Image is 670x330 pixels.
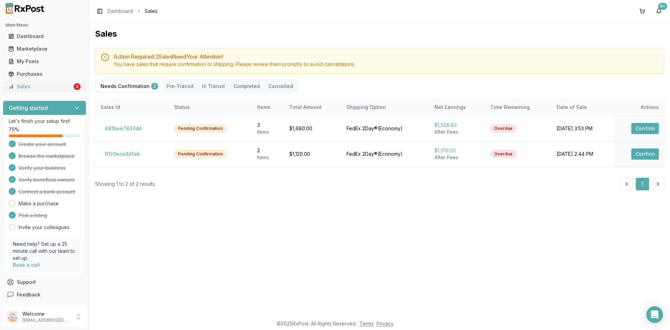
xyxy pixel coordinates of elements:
[113,54,658,59] h5: Action Required: 2 Sale s Need Your Attention!
[95,181,155,188] div: Showing 1 to 2 of 2 results
[6,30,83,43] a: Dashboard
[289,125,335,132] div: $1,680.00
[434,154,479,161] div: After Fees
[18,200,59,207] a: Make a purchase
[3,81,86,92] button: Sales2
[631,148,659,160] button: Confirm
[17,291,40,298] span: Feedback
[653,6,664,17] button: 9+
[658,3,667,10] div: 9+
[631,123,659,134] button: Confirm
[6,68,83,80] a: Purchases
[257,129,278,135] div: Item s
[289,151,335,157] div: $1,120.00
[6,80,83,93] a: Sales2
[22,317,71,323] p: [EMAIL_ADDRESS][DOMAIN_NAME]
[347,125,424,132] div: FedEx 2Day® ( Economy )
[9,118,80,125] p: Let's finish your setup first!
[557,151,608,157] div: [DATE] 2:44 PM
[434,129,479,135] div: After Fees
[257,147,278,154] div: 2
[429,99,485,116] th: Net Earnings
[22,310,71,317] p: Welcome
[6,22,83,28] h2: Main Menu
[257,122,278,129] div: 3
[377,321,394,327] a: Privacy
[614,99,664,116] th: Actions
[434,122,479,129] div: $1,528.80
[6,55,83,68] a: My Posts
[18,212,47,219] span: Post a listing
[264,81,297,92] button: Cancelled
[8,71,81,78] div: Purchases
[9,104,48,112] h3: Getting started
[3,31,86,42] button: Dashboard
[13,262,40,268] a: Book a call
[198,81,229,92] button: In Transit
[9,126,19,133] span: 75 %
[95,28,664,39] h1: Sales
[252,99,284,116] th: Items
[95,99,169,116] th: Sales Id
[8,33,81,40] div: Dashboard
[3,43,86,54] button: Marketplace
[18,153,75,160] span: Browse the marketplace
[490,150,516,158] div: Overdue
[229,81,264,92] button: Completed
[145,8,157,15] span: Sales
[646,306,663,323] div: Open Intercom Messenger
[107,8,157,15] nav: breadcrumb
[18,176,75,183] span: Verify beneficial owners
[6,43,83,55] a: Marketplace
[8,58,81,65] div: My Posts
[18,164,66,171] span: Verify your business
[3,68,86,80] button: Purchases
[347,151,424,157] div: FedEx 2Day® ( Economy )
[3,56,86,67] button: My Posts
[3,288,86,301] button: Feedback
[3,276,86,288] button: Support
[257,154,278,161] div: Item s
[434,147,479,154] div: $1,019.20
[18,224,69,231] a: Invite your colleagues
[13,241,76,262] p: Need help? Set up a 25 minute call with our team to set up.
[18,141,66,148] span: Create your account
[341,99,429,116] th: Shipping Option
[7,311,18,322] img: User avatar
[359,321,374,327] a: Terms
[96,81,162,92] button: Needs Confirmation
[74,83,81,90] div: 2
[636,178,649,190] button: 1
[3,3,47,14] img: RxPost Logo
[113,61,658,68] div: You have sales that require confirmation or shipping. Please review them promptly to avoid cancel...
[8,45,81,52] div: Marketplace
[100,148,144,160] button: 9120ece8d1ab
[162,81,198,92] button: Pre-Transit
[284,99,341,116] th: Total Amount
[169,99,252,116] th: Status
[174,150,226,158] div: Pending Confirmation
[174,125,226,132] div: Pending Confirmation
[8,83,72,90] div: Sales
[557,125,608,132] div: [DATE] 3:53 PM
[18,188,75,195] span: Connect a bank account
[107,8,133,15] a: Dashboard
[485,99,551,116] th: Time Remaining
[151,83,158,90] div: 2
[551,99,613,116] th: Date of Sale
[100,123,146,134] button: 48fbee7837dd
[490,125,516,132] div: Overdue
